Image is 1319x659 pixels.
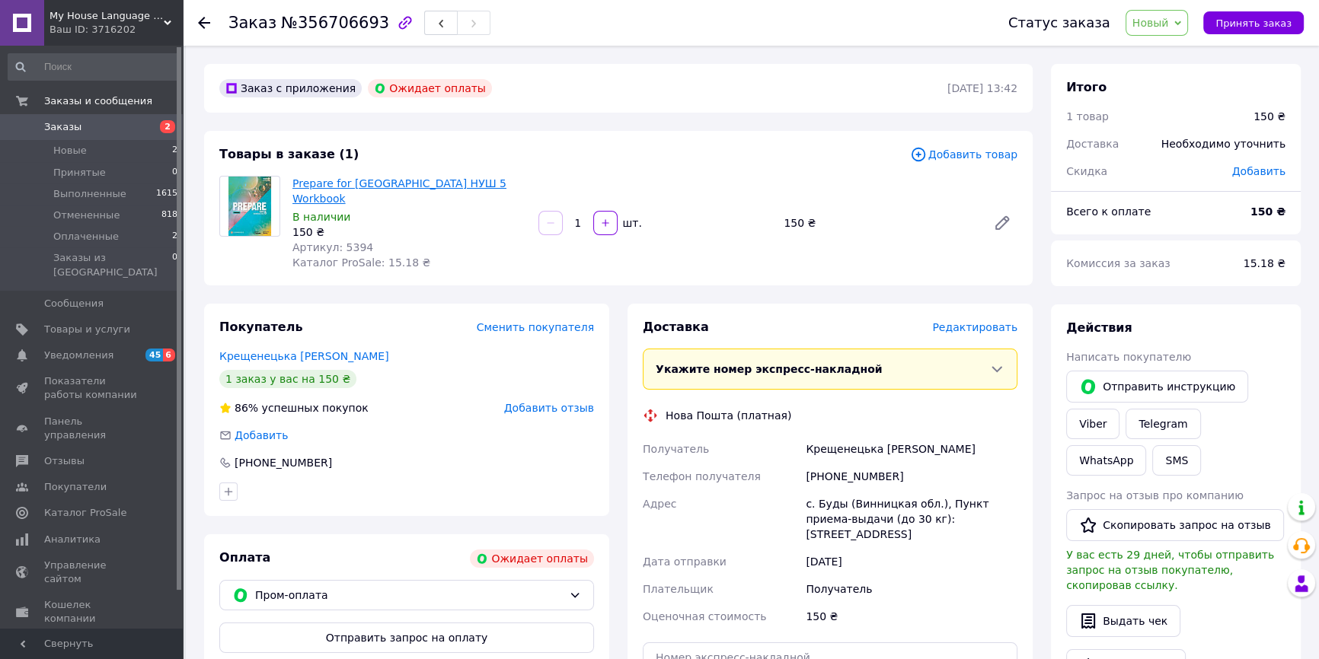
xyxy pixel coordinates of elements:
[662,408,795,423] div: Нова Пошта (платная)
[233,455,334,470] div: [PHONE_NUMBER]
[235,429,288,441] span: Добавить
[50,9,164,23] span: My House Language School
[160,120,175,133] span: 2
[470,549,594,568] div: Ожидает оплаты
[198,15,210,30] div: Вернуться назад
[1066,351,1191,363] span: Написать покупателю
[44,559,141,586] span: Управление сайтом
[619,215,644,231] div: шт.
[44,506,126,520] span: Каталог ProSale
[1244,257,1285,269] span: 15.18 ₴
[219,550,270,565] span: Оплата
[292,224,526,240] div: 150 ₴
[50,23,183,37] div: Ваш ID: 3716202
[44,94,152,108] span: Заказы и сообщения
[1066,138,1119,150] span: Доставка
[281,14,389,32] span: №356706693
[932,321,1017,333] span: Редактировать
[1066,605,1180,637] button: Выдать чек
[235,402,258,414] span: 86%
[44,454,85,468] span: Отзывы
[803,575,1020,603] div: Получатель
[477,321,594,333] span: Сменить покупателя
[643,556,727,568] span: Дата отправки
[156,187,177,201] span: 1615
[910,146,1017,163] span: Добавить товар
[172,251,177,279] span: 0
[1066,549,1274,591] span: У вас есть 29 дней, чтобы отправить запрос на отзыв покупателю, скопировав ссылку.
[1008,15,1110,30] div: Статус заказа
[219,370,356,388] div: 1 заказ у вас на 150 ₴
[172,144,177,158] span: 2
[53,209,120,222] span: Отмененные
[643,443,709,455] span: Получатель
[44,120,81,134] span: Заказы
[1152,127,1295,161] div: Необходимо уточнить
[219,147,359,161] span: Товары в заказе (1)
[643,470,761,482] span: Телефон получателя
[8,53,179,81] input: Поиск
[44,415,141,442] span: Панель управления
[1232,165,1285,177] span: Добавить
[1066,165,1107,177] span: Скидка
[803,463,1020,490] div: [PHONE_NUMBER]
[643,583,714,595] span: Плательщик
[1066,409,1119,439] a: Viber
[987,208,1017,238] a: Редактировать
[643,320,709,334] span: Доставка
[53,230,119,244] span: Оплаченные
[53,144,87,158] span: Новые
[44,480,107,494] span: Покупатели
[219,350,389,362] a: Крещенецька [PERSON_NAME]
[161,209,177,222] span: 818
[1250,205,1285,218] b: 150 ₴
[803,548,1020,575] div: [DATE]
[1066,80,1107,94] span: Итого
[1152,445,1201,476] button: SMS
[1132,17,1169,29] span: Новый
[292,241,373,253] span: Артикул: 5394
[947,82,1017,94] time: [DATE] 13:42
[219,79,362,97] div: Заказ с приложения
[44,374,141,402] span: Показатели работы компании
[219,622,594,653] button: Отправить запрос на оплату
[643,610,767,622] span: Оценочная стоимость
[292,177,506,205] a: Prepare for [GEOGRAPHIC_DATA] НУШ 5 Workbook
[1066,110,1109,123] span: 1 товар
[53,187,126,201] span: Выполненные
[1066,320,1132,335] span: Действия
[44,323,130,336] span: Товары и услуги
[219,400,369,415] div: успешных покупок
[1066,489,1244,501] span: Запрос на отзыв про компанию
[1215,18,1292,29] span: Принять заказ
[145,349,163,361] span: 45
[803,603,1020,630] div: 150 ₴
[292,256,430,269] span: Каталог ProSale: 15.18 ₴
[1066,205,1151,218] span: Всего к оплате
[172,166,177,180] span: 0
[219,320,302,334] span: Покупатель
[656,363,883,375] span: Укажите номер экспресс-накладной
[44,533,101,546] span: Аналитика
[504,402,594,414] span: Добавить отзыв
[228,14,276,32] span: Заказ
[255,587,563,603] span: Пром-оплата
[803,490,1020,548] div: с. Буды (Винницкая обл.), Пункт приема-выдачи (до 30 кг): [STREET_ADDRESS]
[1126,409,1200,439] a: Telegram
[1203,11,1304,34] button: Принять заказ
[1254,109,1285,124] div: 150 ₴
[163,349,175,361] span: 6
[44,349,113,362] span: Уведомления
[44,297,104,310] span: Сообщения
[228,177,271,236] img: Prepare for Ukraine НУШ 5 Workbook
[1066,257,1170,269] span: Комиссия за заказ
[172,230,177,244] span: 2
[1066,445,1146,476] a: WhatsApp
[1066,371,1248,403] button: Отправить инструкцию
[44,598,141,626] span: Кошелек компании
[292,211,350,223] span: В наличии
[53,166,106,180] span: Принятые
[368,79,492,97] div: Ожидает оплаты
[643,498,676,510] span: Адрес
[53,251,172,279] span: Заказы из [GEOGRAPHIC_DATA]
